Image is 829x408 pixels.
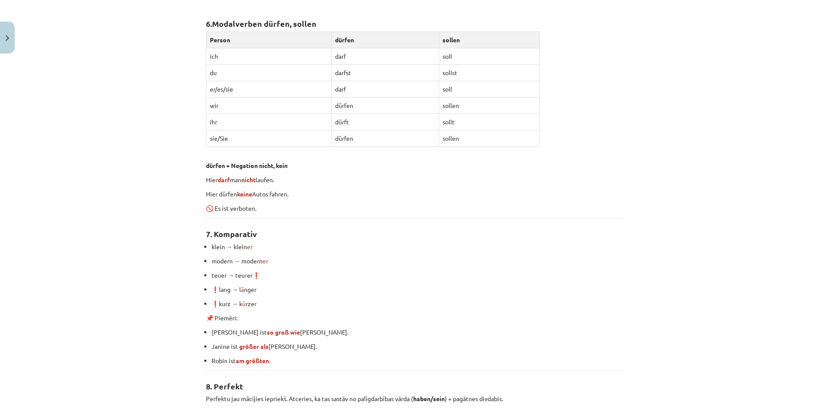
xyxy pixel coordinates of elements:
[212,356,623,365] p: Robin ist
[212,19,316,28] strong: Modalverben dürfen, sollen
[237,190,252,198] strong: keine
[439,32,540,48] th: sollen
[206,48,332,65] td: ich
[413,395,445,402] strong: haben/sein
[206,161,288,169] strong: dürfen + Negation nicht, kein
[206,98,332,114] td: wir
[206,130,332,147] td: sie/Sie
[6,35,9,41] img: icon-close-lesson-0947bae3869378f0d4975bcd49f059093ad1ed9edebbc8119c70593378902aed.svg
[236,357,270,364] span: .
[206,175,623,184] p: Hier man laufen.
[212,285,623,294] p: ❗ lang → l nger
[206,394,623,403] p: Perfektu jau mācījies iepriekš. Atceries, ka tas sastāv no palīgdarbības vārda ( ) + pagātnes div...
[206,190,623,199] p: Hier dürfen Autos fahren.
[439,130,540,147] td: sollen
[331,81,439,98] td: darf
[241,176,256,183] strong: nicht
[331,130,439,147] td: dürfen
[212,242,623,251] p: klein → klein
[212,342,623,351] p: Janine ist [PERSON_NAME].
[206,229,257,239] strong: 7. Komparativ
[331,98,439,114] td: dürfen
[212,271,623,280] p: teuer → teu er❗
[247,243,253,250] span: er
[439,48,540,65] td: soll
[206,313,623,323] p: 📌 Piemēri:
[267,328,300,336] strong: so groß wie
[331,48,439,65] td: darf
[239,342,269,350] strong: größer als
[206,32,332,48] th: Person
[212,299,623,308] p: ❗ kurz → k rzer
[206,65,332,81] td: du
[439,65,540,81] td: sollst
[206,114,332,130] td: ihr
[331,114,439,130] td: dürft
[206,204,623,213] p: 🚫 Es ist verboten.
[263,257,268,265] span: er
[439,81,540,98] td: soll
[212,256,623,266] p: modern → modern
[439,114,540,130] td: sollt
[212,328,623,337] p: [PERSON_NAME] ist [PERSON_NAME].
[218,176,230,183] strong: darf
[439,98,540,114] td: sollen
[245,271,247,279] span: r
[331,65,439,81] td: darfst
[206,381,243,391] strong: 8. Perfekt
[242,300,246,307] span: ü
[331,32,439,48] th: dürfen
[241,285,244,293] span: ä
[206,19,212,28] strong: 6.
[236,357,269,364] strong: am größten
[206,81,332,98] td: er/es/sie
